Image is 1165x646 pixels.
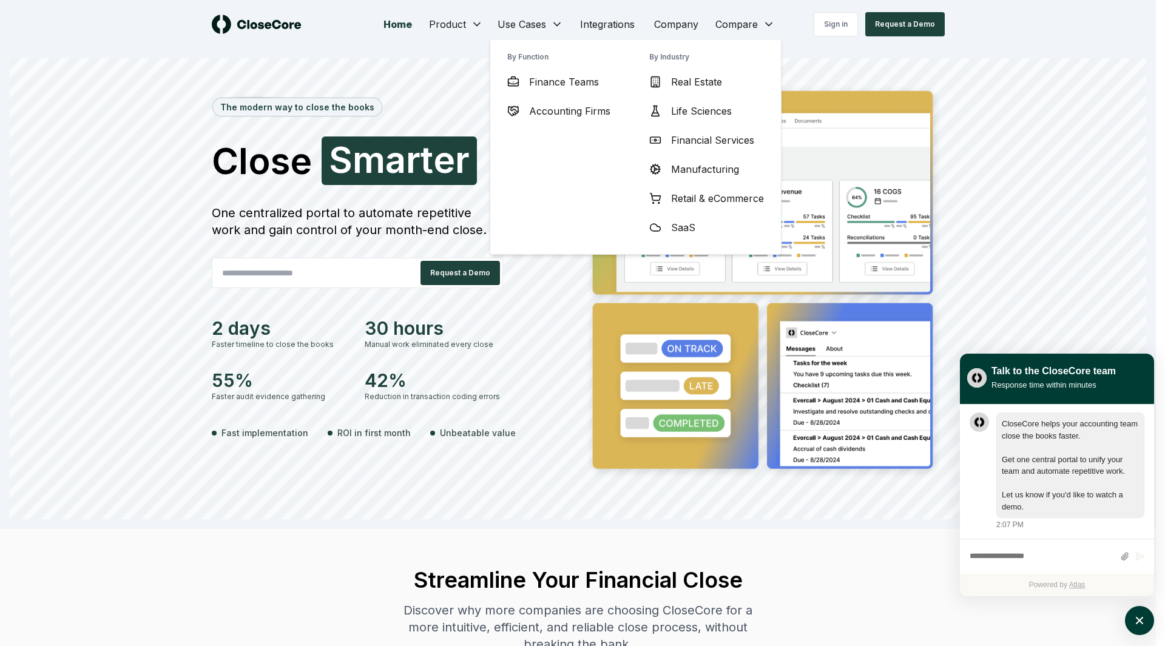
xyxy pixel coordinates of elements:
[991,379,1116,391] div: Response time within minutes
[1002,418,1139,513] div: atlas-message-text
[671,104,732,118] span: Life Sciences
[640,184,774,213] a: Retail & eCommerce
[671,191,764,206] span: Retail & eCommerce
[498,52,620,67] h3: By Function
[1069,580,1086,589] a: Atlas
[671,220,695,235] span: SaaS
[640,126,774,155] a: Financial Services
[970,545,1144,568] div: atlas-composer
[529,75,599,89] span: Finance Teams
[498,96,620,126] a: Accounting Firms
[960,405,1154,596] div: atlas-ticket
[640,52,774,67] h3: By Industry
[671,133,754,147] span: Financial Services
[640,67,774,96] a: Real Estate
[996,412,1144,530] div: Friday, August 29, 2:07 PM
[991,364,1116,379] div: Talk to the CloseCore team
[996,519,1024,530] div: 2:07 PM
[529,104,610,118] span: Accounting Firms
[640,213,774,242] a: SaaS
[1120,551,1129,562] button: Attach files by clicking or dropping files here
[671,75,722,89] span: Real Estate
[970,412,989,432] div: atlas-message-author-avatar
[498,67,620,96] a: Finance Teams
[671,162,739,177] span: Manufacturing
[640,155,774,184] a: Manufacturing
[960,354,1154,596] div: atlas-window
[967,368,987,388] img: yblje5SQxOoZuw2TcITt_icon.png
[640,96,774,126] a: Life Sciences
[996,412,1144,518] div: atlas-message-bubble
[960,574,1154,596] div: Powered by
[970,412,1144,530] div: atlas-message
